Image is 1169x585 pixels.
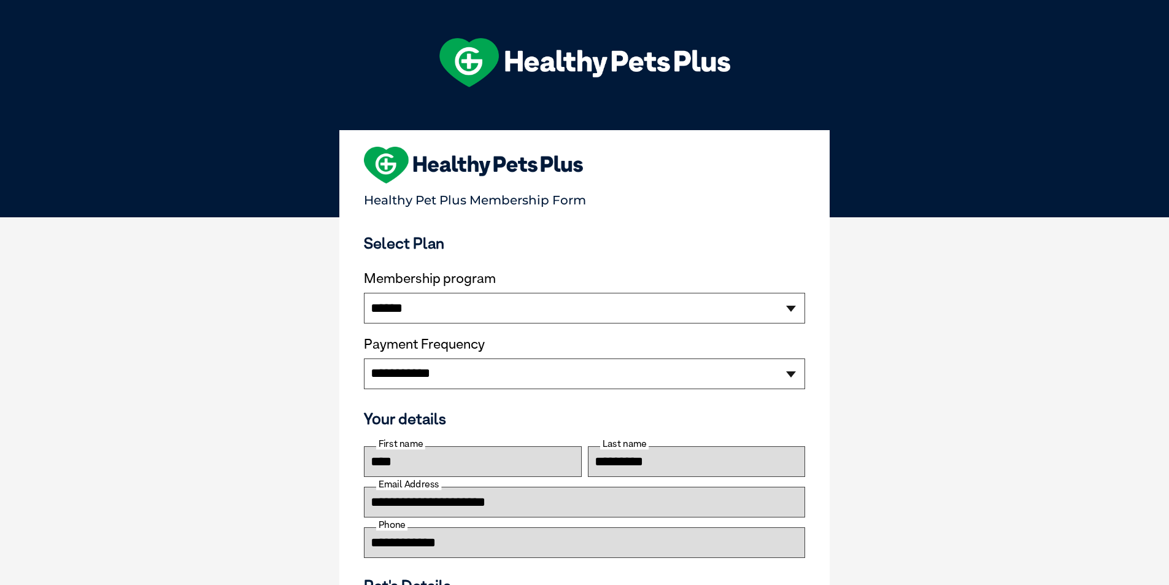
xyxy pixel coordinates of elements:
[364,336,485,352] label: Payment Frequency
[364,187,805,207] p: Healthy Pet Plus Membership Form
[364,271,805,287] label: Membership program
[439,38,730,87] img: hpp-logo-landscape-green-white.png
[364,147,583,184] img: heart-shape-hpp-logo-large.png
[364,409,805,428] h3: Your details
[376,519,407,530] label: Phone
[364,234,805,252] h3: Select Plan
[376,479,441,490] label: Email Address
[600,438,649,449] label: Last name
[376,438,425,449] label: First name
